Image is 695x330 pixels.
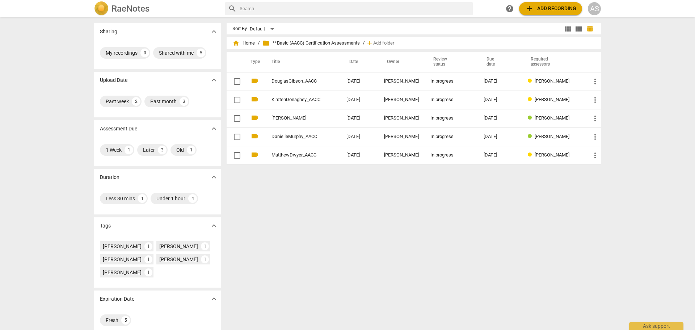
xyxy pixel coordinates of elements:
[245,52,263,72] th: Type
[378,52,425,72] th: Owner
[100,28,117,35] p: Sharing
[519,2,582,15] button: Upload
[100,222,111,230] p: Tags
[208,75,219,85] button: Show more
[144,242,152,250] div: 1
[201,255,209,263] div: 1
[100,76,127,84] p: Upload Date
[384,116,419,121] div: [PERSON_NAME]
[384,134,419,139] div: [PERSON_NAME]
[425,52,478,72] th: Review status
[100,295,134,303] p: Expiration Date
[158,146,167,154] div: 3
[210,124,218,133] span: expand_more
[484,153,516,158] div: [DATE]
[103,256,142,263] div: [PERSON_NAME]
[132,97,140,106] div: 2
[138,194,147,203] div: 1
[574,25,583,33] span: view_list
[591,77,599,86] span: more_vert
[430,97,472,103] div: In progress
[535,97,569,102] span: [PERSON_NAME]
[262,39,270,47] span: folder
[208,220,219,231] button: Show more
[208,123,219,134] button: Show more
[210,221,218,230] span: expand_more
[103,243,142,250] div: [PERSON_NAME]
[103,269,142,276] div: [PERSON_NAME]
[176,146,184,154] div: Old
[430,153,472,158] div: In progress
[341,52,378,72] th: Date
[271,134,320,139] a: DanielleMurphy_AACC
[100,125,137,133] p: Assessment Due
[156,195,185,202] div: Under 1 hour
[535,134,569,139] span: [PERSON_NAME]
[528,134,535,139] span: Review status: completed
[159,49,194,57] div: Shared with me
[271,79,320,84] a: DouglasGibson_AACC
[100,174,119,181] p: Duration
[384,153,419,158] div: [PERSON_NAME]
[430,79,472,84] div: In progress
[210,295,218,303] span: expand_more
[250,132,259,141] span: videocam
[94,1,109,16] img: Logo
[210,27,218,36] span: expand_more
[106,98,129,105] div: Past week
[106,317,118,324] div: Fresh
[586,25,593,32] span: table_chart
[111,4,149,14] h2: RaeNotes
[150,98,177,105] div: Past month
[484,134,516,139] div: [DATE]
[525,4,576,13] span: Add recording
[430,116,472,121] div: In progress
[144,268,152,276] div: 1
[535,78,569,84] span: [PERSON_NAME]
[341,128,378,146] td: [DATE]
[528,97,535,102] span: Review status: in progress
[271,153,320,158] a: MatthewDwyer_AACC
[591,114,599,123] span: more_vert
[188,194,197,203] div: 4
[564,25,572,33] span: view_module
[484,116,516,121] div: [DATE]
[232,26,247,32] div: Sort By
[525,4,534,13] span: add
[197,49,205,57] div: 5
[503,2,516,15] a: Help
[94,1,219,16] a: LogoRaeNotes
[232,39,255,47] span: Home
[208,26,219,37] button: Show more
[430,134,472,139] div: In progress
[271,116,320,121] a: [PERSON_NAME]
[563,24,573,34] button: Tile view
[341,72,378,91] td: [DATE]
[478,52,522,72] th: Due date
[201,242,209,250] div: 1
[341,91,378,109] td: [DATE]
[341,146,378,164] td: [DATE]
[522,52,585,72] th: Required assessors
[591,151,599,160] span: more_vert
[262,39,360,47] span: **Basic (AACC) Certification Assessments
[250,113,259,122] span: videocam
[250,95,259,104] span: videocam
[629,322,683,330] div: Ask support
[528,152,535,158] span: Review status: in progress
[588,2,601,15] button: AS
[210,173,218,181] span: expand_more
[591,96,599,104] span: more_vert
[505,4,514,13] span: help
[250,23,277,35] div: Default
[210,76,218,84] span: expand_more
[208,172,219,183] button: Show more
[384,97,419,103] div: [PERSON_NAME]
[106,146,122,154] div: 1 Week
[240,3,470,14] input: Search
[144,255,152,263] div: 1
[208,293,219,304] button: Show more
[180,97,188,106] div: 3
[573,24,584,34] button: List view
